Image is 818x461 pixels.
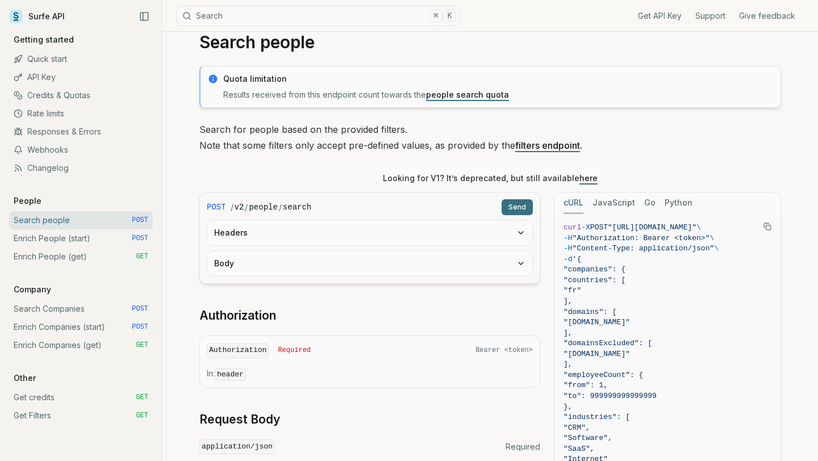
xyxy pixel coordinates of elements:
[581,223,590,232] span: -X
[9,123,153,141] a: Responses & Errors
[714,244,719,253] span: \
[9,406,153,425] a: Get Filters GET
[590,223,608,232] span: POST
[199,412,280,428] a: Request Body
[564,244,573,253] span: -H
[9,229,153,248] a: Enrich People (start) POST
[176,6,460,26] button: Search⌘K
[573,255,582,263] span: '{
[207,251,532,276] button: Body
[515,140,580,151] a: filters endpoint
[199,32,781,52] h1: Search people
[564,350,630,358] span: "[DOMAIN_NAME]"
[9,86,153,104] a: Credits & Quotas
[696,223,701,232] span: \
[644,192,656,213] button: Go
[564,434,612,442] span: "Software",
[207,202,226,213] span: POST
[207,343,269,358] code: Authorization
[564,403,573,411] span: },
[564,424,590,432] span: "CRM",
[638,10,682,22] a: Get API Key
[564,297,573,305] span: ],
[710,234,714,242] span: \
[207,368,533,380] p: In:
[132,322,148,332] span: POST
[564,339,652,347] span: "domainsExcluded": [
[739,10,795,22] a: Give feedback
[564,308,617,316] span: "domains": [
[9,104,153,123] a: Rate limits
[564,318,630,326] span: "[DOMAIN_NAME]"
[383,173,598,184] p: Looking for V1? It’s deprecated, but still available
[564,223,581,232] span: curl
[502,199,533,215] button: Send
[283,202,311,213] code: search
[665,192,692,213] button: Python
[564,255,573,263] span: -d
[199,308,276,324] a: Authorization
[9,248,153,266] a: Enrich People (get) GET
[9,68,153,86] a: API Key
[564,413,630,421] span: "industries": [
[592,192,635,213] button: JavaScript
[245,202,248,213] span: /
[9,336,153,354] a: Enrich Companies (get) GET
[475,346,533,355] span: Bearer <token>
[235,202,244,213] code: v2
[136,8,153,25] button: Collapse Sidebar
[564,286,581,295] span: "fr"
[506,441,540,452] span: Required
[136,393,148,402] span: GET
[279,202,282,213] span: /
[564,360,573,368] span: ],
[9,372,40,384] p: Other
[564,371,643,379] span: "employeeCount": {
[9,195,46,207] p: People
[136,411,148,420] span: GET
[573,244,715,253] span: "Content-Type: application/json"
[564,329,573,337] span: ],
[426,90,509,99] a: people search quota
[608,223,696,232] span: "[URL][DOMAIN_NAME]"
[207,220,532,245] button: Headers
[564,392,657,400] span: "to": 999999999999999
[9,34,78,45] p: Getting started
[573,234,710,242] span: "Authorization: Bearer <token>"
[223,89,774,100] p: Results received from this endpoint count towards the
[199,121,781,153] p: Search for people based on the provided filters. Note that some filters only accept pre-defined v...
[564,381,608,389] span: "from": 1,
[199,439,275,455] code: application/json
[579,173,598,183] a: here
[9,159,153,177] a: Changelog
[564,445,595,453] span: "SaaS",
[759,218,776,235] button: Copy Text
[9,284,56,295] p: Company
[9,141,153,159] a: Webhooks
[215,368,246,381] code: header
[132,216,148,225] span: POST
[9,300,153,318] a: Search Companies POST
[9,318,153,336] a: Enrich Companies (start) POST
[249,202,277,213] code: people
[9,211,153,229] a: Search people POST
[231,202,233,213] span: /
[9,388,153,406] a: Get credits GET
[223,73,774,85] p: Quota limitation
[429,10,442,22] kbd: ⌘
[564,265,625,274] span: "companies": {
[444,10,456,22] kbd: K
[136,341,148,350] span: GET
[564,192,583,213] button: cURL
[9,8,65,25] a: Surfe API
[564,234,573,242] span: -H
[132,304,148,313] span: POST
[9,50,153,68] a: Quick start
[132,234,148,243] span: POST
[564,276,625,284] span: "countries": [
[695,10,725,22] a: Support
[278,346,311,355] span: Required
[136,252,148,261] span: GET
